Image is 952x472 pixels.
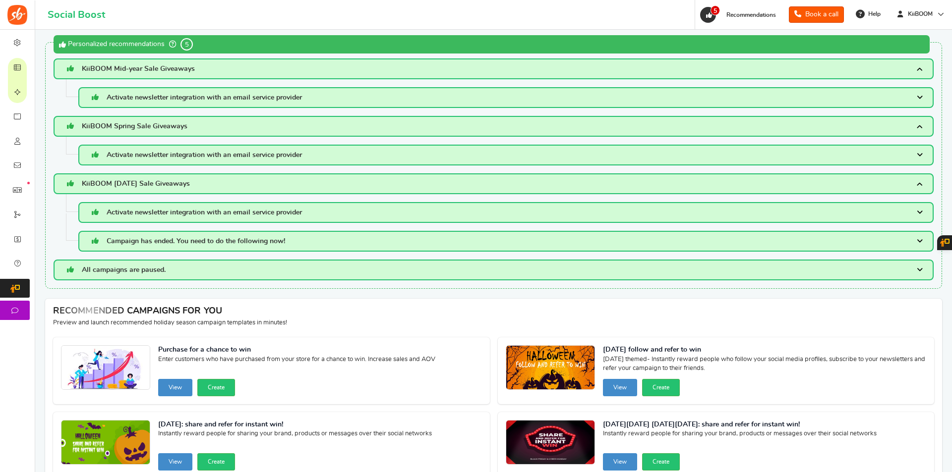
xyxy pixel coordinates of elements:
h4: RECOMMENDED CAMPAIGNS FOR YOU [53,307,934,316]
a: 5 Recommendations [699,7,781,23]
strong: [DATE][DATE] [DATE][DATE]: share and refer for instant win! [603,420,877,430]
p: Preview and launch recommended holiday season campaign templates in minutes! [53,318,934,327]
span: [DATE] themed- Instantly reward people who follow your social media profiles, subscribe to your n... [603,355,927,375]
a: Book a call [789,6,844,23]
img: Recommended Campaigns [506,346,595,390]
button: View [603,453,637,471]
span: Help [866,10,881,18]
a: Help [852,6,886,22]
span: Campaign has ended. You need to do the following now! [107,238,285,245]
button: View [603,379,637,396]
span: Activate newsletter integration with an email service provider [107,94,302,101]
img: Recommended Campaigns [61,346,150,390]
img: Recommended Campaigns [506,420,595,465]
button: View [158,379,192,396]
strong: [DATE] follow and refer to win [603,345,927,355]
span: KiiBOOM [904,10,937,18]
span: 5 [180,38,193,51]
span: KiiBOOM [DATE] Sale Giveaways [82,180,190,187]
button: Create [642,379,680,396]
span: Instantly reward people for sharing your brand, products or messages over their social networks [603,429,877,449]
button: Create [197,453,235,471]
span: All campaigns are paused. [82,266,166,273]
img: Social Boost [7,5,27,25]
button: Create [642,453,680,471]
div: Personalized recommendations [54,35,930,53]
span: 5 [711,5,720,15]
strong: [DATE]: share and refer for instant win! [158,420,432,430]
em: New [27,182,30,184]
span: Enter customers who have purchased from your store for a chance to win. Increase sales and AOV [158,355,435,375]
img: Recommended Campaigns [61,420,150,465]
span: Instantly reward people for sharing your brand, products or messages over their social networks [158,429,432,449]
button: Create [197,379,235,396]
span: Recommendations [726,12,776,18]
h1: Social Boost [48,9,105,20]
span: KiiBOOM Spring Sale Giveaways [82,123,187,130]
span: KiiBOOM Mid-year Sale Giveaways [82,65,195,72]
span: Activate newsletter integration with an email service provider [107,209,302,216]
span: Activate newsletter integration with an email service provider [107,152,302,158]
strong: Purchase for a chance to win [158,345,435,355]
button: View [158,453,192,471]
